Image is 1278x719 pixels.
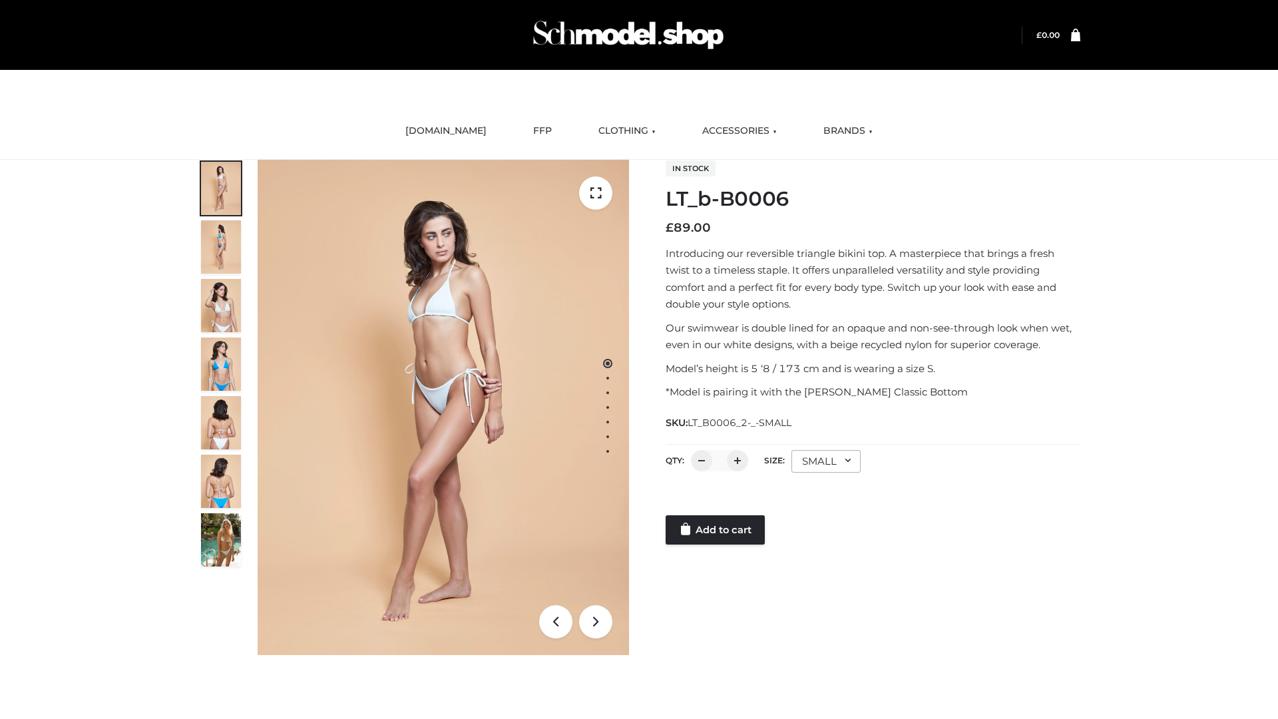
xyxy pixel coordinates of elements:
[791,450,861,473] div: SMALL
[666,415,793,431] span: SKU:
[201,455,241,508] img: ArielClassicBikiniTop_CloudNine_AzureSky_OW114ECO_8-scaled.jpg
[666,455,684,465] label: QTY:
[666,220,674,235] span: £
[588,117,666,146] a: CLOTHING
[523,117,562,146] a: FFP
[201,396,241,449] img: ArielClassicBikiniTop_CloudNine_AzureSky_OW114ECO_7-scaled.jpg
[688,417,791,429] span: LT_B0006_2-_-SMALL
[666,383,1080,401] p: *Model is pairing it with the [PERSON_NAME] Classic Bottom
[764,455,785,465] label: Size:
[666,360,1080,377] p: Model’s height is 5 ‘8 / 173 cm and is wearing a size S.
[692,117,787,146] a: ACCESSORIES
[201,162,241,215] img: ArielClassicBikiniTop_CloudNine_AzureSky_OW114ECO_1-scaled.jpg
[666,187,1080,211] h1: LT_b-B0006
[666,245,1080,313] p: Introducing our reversible triangle bikini top. A masterpiece that brings a fresh twist to a time...
[201,220,241,274] img: ArielClassicBikiniTop_CloudNine_AzureSky_OW114ECO_2-scaled.jpg
[201,279,241,332] img: ArielClassicBikiniTop_CloudNine_AzureSky_OW114ECO_3-scaled.jpg
[201,513,241,567] img: Arieltop_CloudNine_AzureSky2.jpg
[258,160,629,655] img: ArielClassicBikiniTop_CloudNine_AzureSky_OW114ECO_1
[201,338,241,391] img: ArielClassicBikiniTop_CloudNine_AzureSky_OW114ECO_4-scaled.jpg
[1036,30,1060,40] bdi: 0.00
[813,117,883,146] a: BRANDS
[666,320,1080,354] p: Our swimwear is double lined for an opaque and non-see-through look when wet, even in our white d...
[395,117,497,146] a: [DOMAIN_NAME]
[529,9,728,61] img: Schmodel Admin 964
[1036,30,1060,40] a: £0.00
[666,515,765,545] a: Add to cart
[1036,30,1042,40] span: £
[666,220,711,235] bdi: 89.00
[666,160,716,176] span: In stock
